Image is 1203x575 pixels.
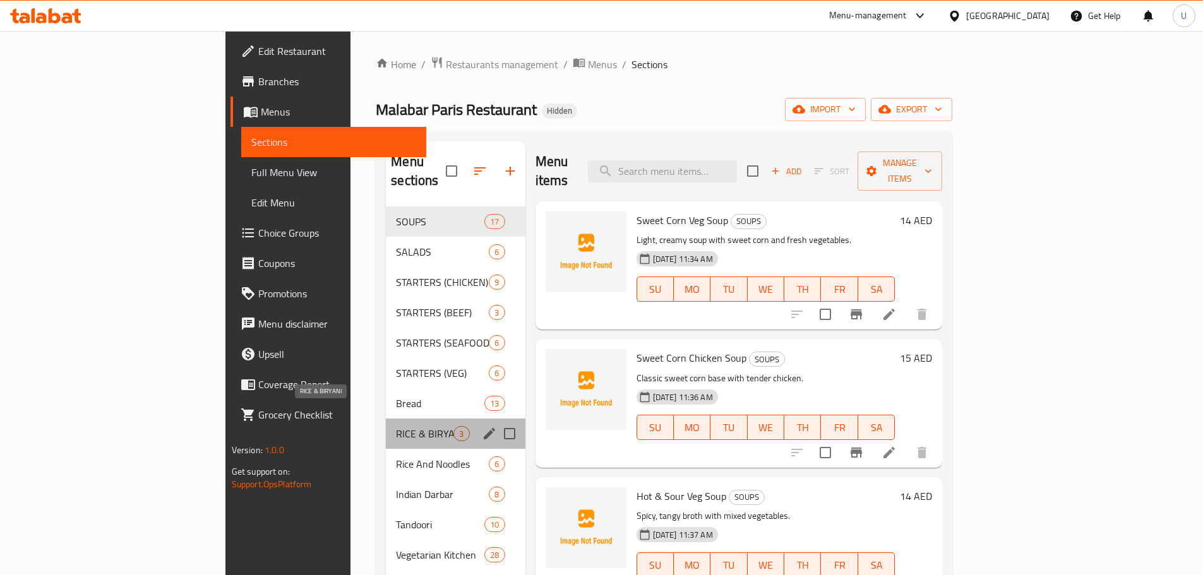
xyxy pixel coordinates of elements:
span: U [1181,9,1187,23]
span: SA [863,280,890,299]
div: Menu-management [829,8,907,23]
button: WE [748,415,784,440]
a: Edit Restaurant [230,36,426,66]
span: Select section first [806,162,858,181]
button: Add [766,162,806,181]
div: items [484,547,505,562]
span: SALADS [396,244,489,259]
span: Grocery Checklist [258,407,416,422]
span: Tandoori [396,517,484,532]
span: SA [863,556,890,574]
button: FR [821,415,858,440]
p: Classic sweet corn base with tender chicken. [637,370,895,386]
div: Hidden [542,104,577,119]
span: Menu disclaimer [258,316,416,331]
a: Edit menu item [882,307,897,322]
div: STARTERS (BEEF) [396,305,489,320]
a: Promotions [230,278,426,309]
span: Choice Groups [258,225,416,240]
p: Light, creamy soup with sweet corn and fresh vegetables. [637,232,895,248]
span: Add item [766,162,806,181]
span: Version: [232,442,263,458]
span: Get support on: [232,463,290,480]
div: STARTERS (SEAFOOD)6 [386,328,525,358]
a: Menu disclaimer [230,309,426,339]
input: search [588,160,737,182]
div: STARTERS (BEEF)3 [386,297,525,328]
span: Restaurants management [446,57,558,72]
span: Vegetarian Kitchen [396,547,484,562]
span: MO [679,556,705,574]
a: Coverage Report [230,369,426,400]
span: FR [826,418,853,437]
a: Menus [573,56,617,73]
div: items [453,426,469,441]
a: Grocery Checklist [230,400,426,430]
span: TH [789,556,816,574]
div: Bread13 [386,388,525,418]
a: Sections [241,127,426,157]
span: 6 [489,246,504,258]
div: items [489,335,505,350]
div: Vegetarian Kitchen28 [386,540,525,570]
div: items [489,275,505,290]
span: STARTERS (CHICKEN) [396,275,489,290]
div: SOUPS [729,490,765,505]
button: TU [710,415,747,440]
button: edit [480,424,499,443]
img: Sweet Corn Veg Soup [546,211,626,292]
span: Sections [251,134,416,150]
div: items [489,487,505,502]
span: Add [769,164,803,179]
div: STARTERS (CHICKEN)9 [386,267,525,297]
span: STARTERS (VEG) [396,365,489,381]
span: 13 [485,398,504,410]
span: TU [715,280,742,299]
span: 17 [485,216,504,228]
span: Malabar Paris Restaurant [376,95,537,124]
div: items [484,214,505,229]
span: Sort sections [465,156,495,186]
button: delete [907,299,937,329]
span: Full Menu View [251,165,416,180]
span: TU [715,418,742,437]
span: WE [753,556,779,574]
a: Full Menu View [241,157,426,187]
span: SA [863,418,890,437]
span: MO [679,280,705,299]
span: Select section [739,158,766,184]
p: Spicy, tangy broth with mixed vegetables. [637,508,895,524]
span: Hidden [542,105,577,116]
a: Upsell [230,339,426,369]
div: SALADS6 [386,237,525,267]
span: RICE & BIRYANI [396,426,453,441]
span: 8 [489,489,504,501]
span: Sweet Corn Chicken Soup [637,348,746,367]
span: TH [789,280,816,299]
span: 1.0.0 [265,442,284,458]
span: SU [642,280,669,299]
span: SU [642,556,669,574]
span: Sweet Corn Veg Soup [637,211,728,230]
a: Branches [230,66,426,97]
div: STARTERS (SEAFOOD) [396,335,489,350]
nav: breadcrumb [376,56,952,73]
div: items [489,305,505,320]
button: import [785,98,866,121]
div: Indian Darbar8 [386,479,525,509]
h2: Menu items [536,152,573,190]
button: delete [907,437,937,468]
span: Coupons [258,256,416,271]
span: FR [826,280,853,299]
li: / [563,57,568,72]
span: Manage items [868,155,932,187]
a: Edit Menu [241,187,426,218]
button: SA [858,415,895,440]
button: TH [784,415,821,440]
span: Edit Menu [251,195,416,210]
button: WE [748,276,784,302]
span: SOUPS [729,490,764,504]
